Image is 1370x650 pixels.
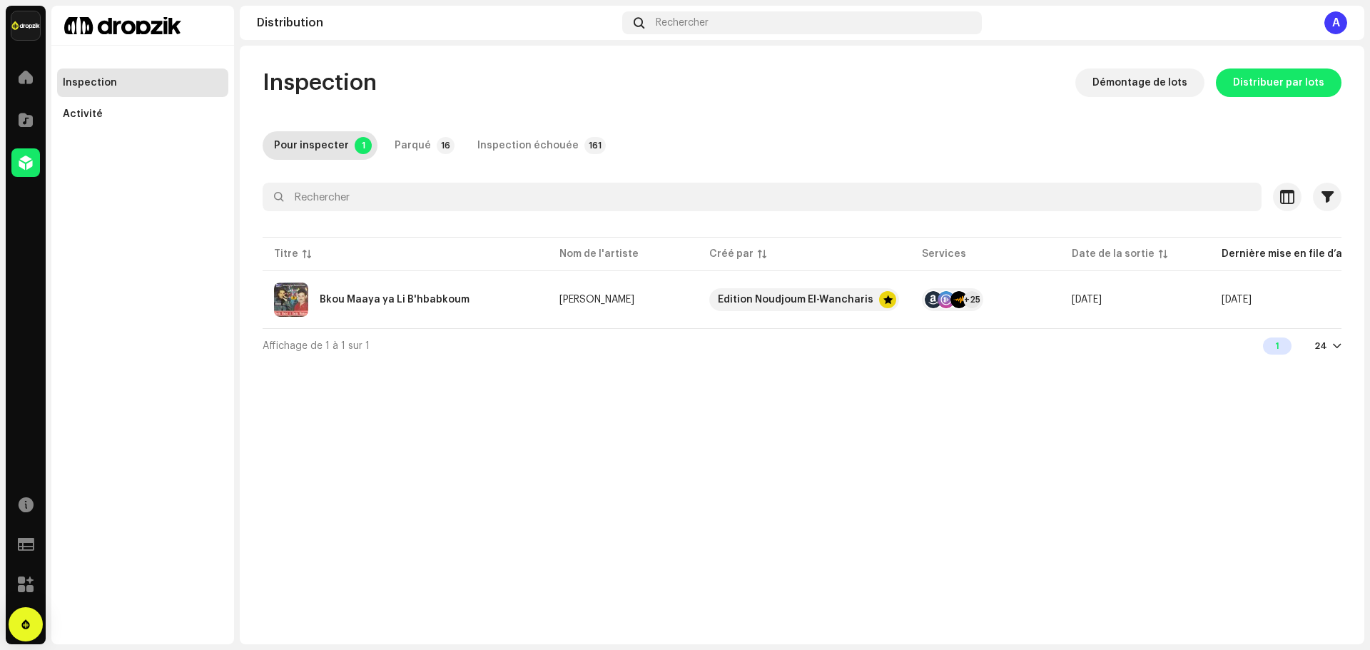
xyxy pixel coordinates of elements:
span: Inspection [263,68,377,97]
span: Affichage de 1 à 1 sur 1 [263,341,370,351]
div: Activité [63,108,103,120]
img: 7cec1191-adb8-4435-b4b1-be451efad465 [274,283,308,317]
div: A [1324,11,1347,34]
div: Titre [274,247,298,261]
div: Date de la sortie [1072,247,1155,261]
img: 6b198820-6d9f-4d8e-bd7e-78ab9e57ca24 [11,11,40,40]
span: Démontage de lots [1092,68,1187,97]
span: 8 oct. 2025 [1222,295,1252,305]
div: Pour inspecter [274,131,349,160]
re-m-nav-item: Activité [57,100,228,128]
span: Cheikh El Wahdani [559,295,686,305]
div: Inspection échouée [477,131,579,160]
div: Inspection [63,77,117,88]
input: Rechercher [263,183,1262,211]
re-m-nav-item: Inspection [57,68,228,97]
span: Edition Noudjoum El-Wancharis [709,288,899,311]
span: 8 oct. 2025 [1072,295,1102,305]
div: +25 [963,291,980,308]
div: Bkou Maaya ya Li B'hbabkoum [320,295,470,305]
div: Edition Noudjoum El-Wancharis [718,288,873,311]
div: Open Intercom Messenger [9,607,43,641]
p-badge: 161 [584,137,606,154]
div: 1 [1263,337,1292,355]
div: 24 [1314,340,1327,352]
p-badge: 16 [437,137,455,154]
div: Distribution [257,17,616,29]
div: Créé par [709,247,753,261]
p-badge: 1 [355,137,372,154]
div: [PERSON_NAME] [559,295,634,305]
button: Distribuer par lots [1216,68,1341,97]
span: Rechercher [656,17,709,29]
span: Distribuer par lots [1233,68,1324,97]
button: Démontage de lots [1075,68,1204,97]
div: Parqué [395,131,431,160]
